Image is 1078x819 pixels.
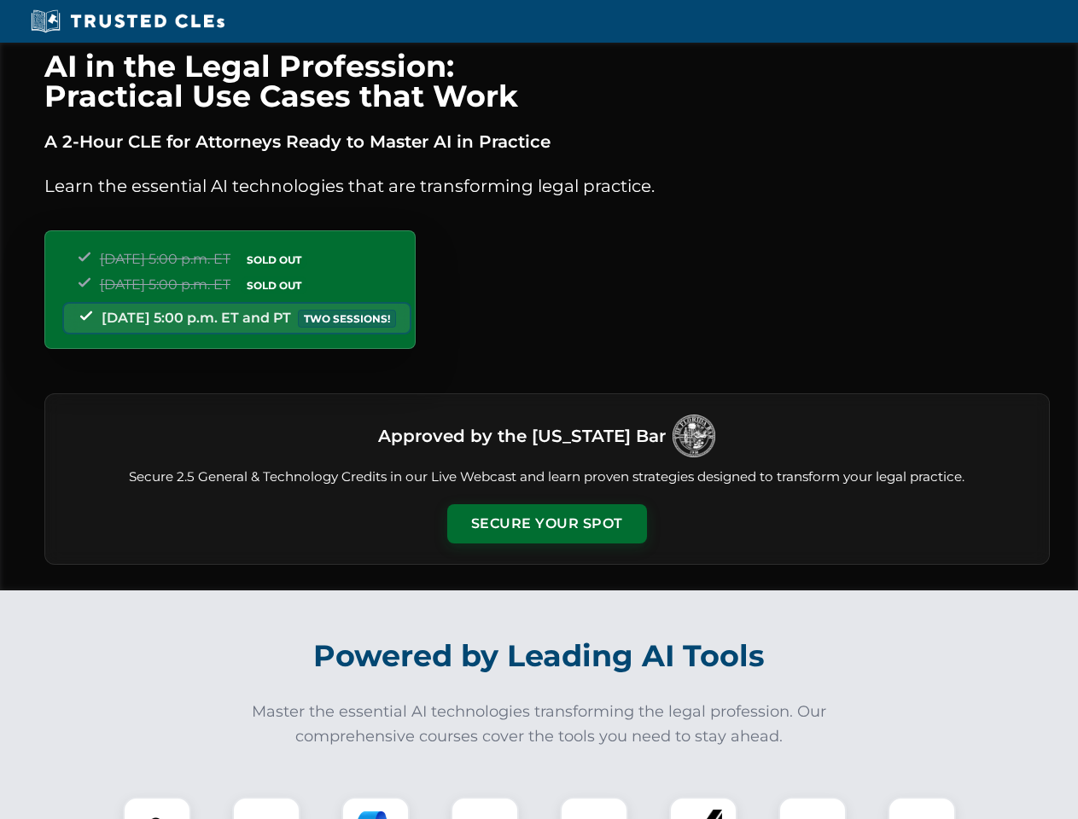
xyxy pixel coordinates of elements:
button: Secure Your Spot [447,504,647,543]
img: Trusted CLEs [26,9,230,34]
h3: Approved by the [US_STATE] Bar [378,421,666,451]
span: SOLD OUT [241,251,307,269]
p: Learn the essential AI technologies that are transforming legal practice. [44,172,1050,200]
p: A 2-Hour CLE for Attorneys Ready to Master AI in Practice [44,128,1050,155]
span: [DATE] 5:00 p.m. ET [100,251,230,267]
img: Logo [673,415,715,457]
p: Master the essential AI technologies transforming the legal profession. Our comprehensive courses... [241,700,838,749]
p: Secure 2.5 General & Technology Credits in our Live Webcast and learn proven strategies designed ... [66,468,1028,487]
span: [DATE] 5:00 p.m. ET [100,276,230,293]
h2: Powered by Leading AI Tools [67,626,1012,686]
span: SOLD OUT [241,276,307,294]
h1: AI in the Legal Profession: Practical Use Cases that Work [44,51,1050,111]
